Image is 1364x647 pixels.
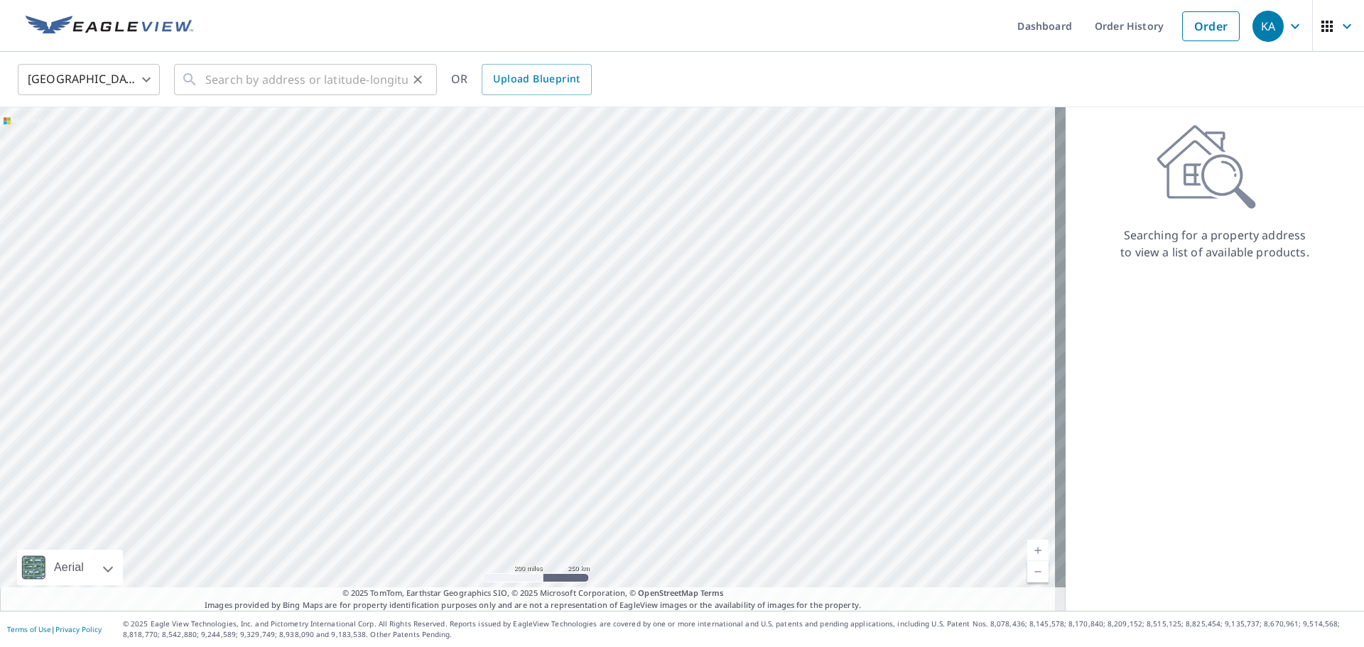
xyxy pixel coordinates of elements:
span: © 2025 TomTom, Earthstar Geographics SIO, © 2025 Microsoft Corporation, © [342,587,724,599]
div: [GEOGRAPHIC_DATA] [18,60,160,99]
input: Search by address or latitude-longitude [205,60,408,99]
a: Privacy Policy [55,624,102,634]
a: Terms [700,587,724,598]
a: OpenStreetMap [638,587,698,598]
div: Aerial [50,550,88,585]
img: EV Logo [26,16,193,37]
div: OR [451,64,592,95]
p: © 2025 Eagle View Technologies, Inc. and Pictometry International Corp. All Rights Reserved. Repo... [123,619,1357,640]
button: Clear [408,70,428,89]
a: Current Level 5, Zoom Out [1027,561,1049,582]
span: Upload Blueprint [493,70,580,88]
p: | [7,625,102,634]
a: Terms of Use [7,624,51,634]
div: KA [1252,11,1284,42]
p: Searching for a property address to view a list of available products. [1120,227,1310,261]
div: Aerial [17,550,123,585]
a: Order [1182,11,1240,41]
a: Upload Blueprint [482,64,591,95]
a: Current Level 5, Zoom In [1027,540,1049,561]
